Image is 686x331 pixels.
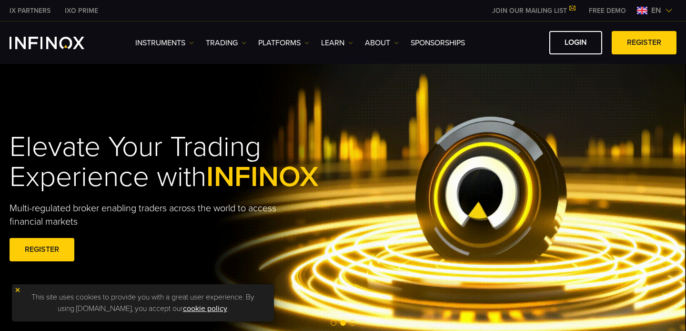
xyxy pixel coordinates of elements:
[17,289,269,317] p: This site uses cookies to provide you with a great user experience. By using [DOMAIN_NAME], you a...
[350,320,355,326] span: Go to slide 3
[340,320,346,326] span: Go to slide 2
[2,6,58,16] a: INFINOX
[135,37,194,49] a: Instruments
[411,37,465,49] a: SPONSORSHIPS
[206,37,246,49] a: TRADING
[485,7,582,15] a: JOIN OUR MAILING LIST
[331,320,336,326] span: Go to slide 1
[58,6,105,16] a: INFINOX
[258,37,309,49] a: PLATFORMS
[612,31,676,54] a: REGISTER
[647,5,665,16] span: en
[206,160,319,194] span: INFINOX
[14,287,21,293] img: yellow close icon
[365,37,399,49] a: ABOUT
[10,202,293,228] p: Multi-regulated broker enabling traders across the world to access financial markets
[183,304,227,313] a: cookie policy
[321,37,353,49] a: Learn
[10,238,74,261] a: REGISTER
[582,6,633,16] a: INFINOX MENU
[10,132,363,192] h1: Elevate Your Trading Experience with
[549,31,602,54] a: LOGIN
[10,37,107,49] a: INFINOX Logo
